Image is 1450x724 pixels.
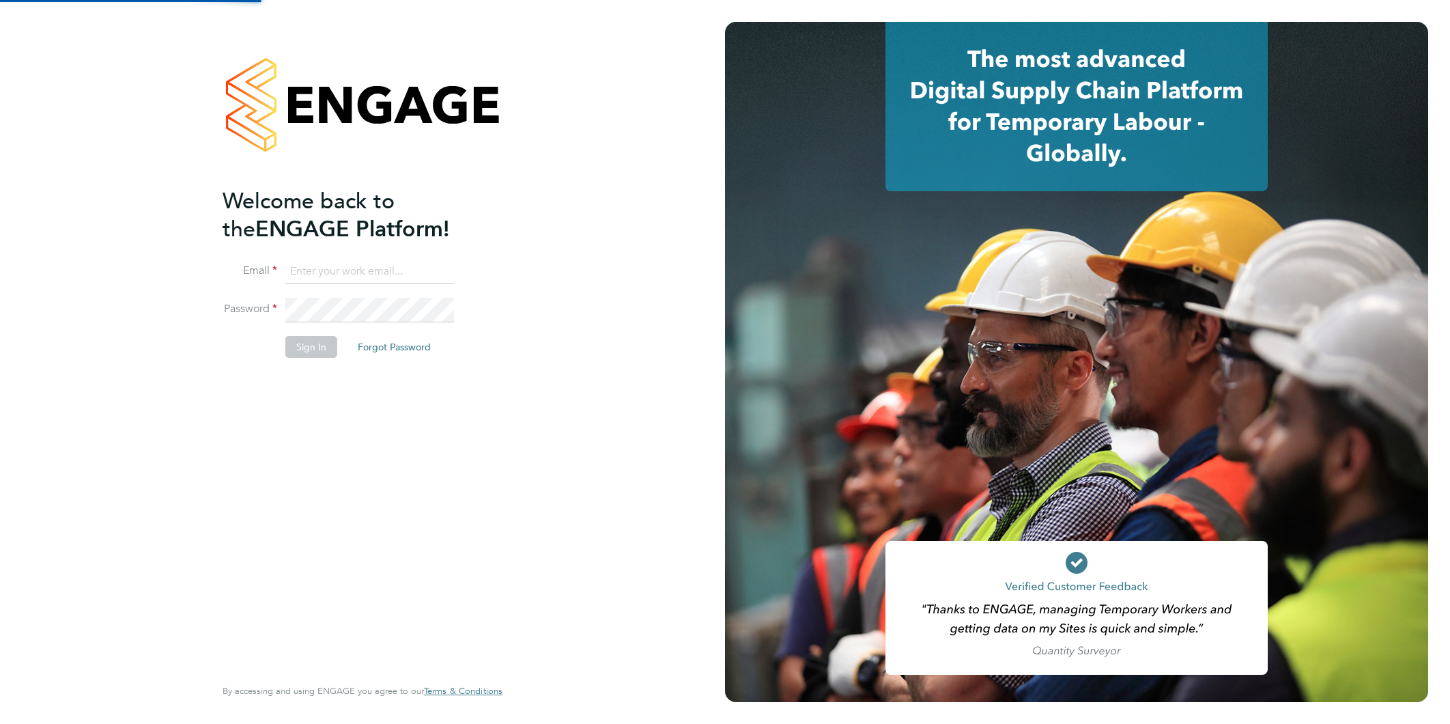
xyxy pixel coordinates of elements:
[223,302,277,316] label: Password
[424,685,502,697] span: Terms & Conditions
[424,686,502,697] a: Terms & Conditions
[347,336,442,358] button: Forgot Password
[285,336,337,358] button: Sign In
[285,260,454,284] input: Enter your work email...
[223,187,489,243] h2: ENGAGE Platform!
[223,685,502,697] span: By accessing and using ENGAGE you agree to our
[223,264,277,278] label: Email
[223,188,395,242] span: Welcome back to the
